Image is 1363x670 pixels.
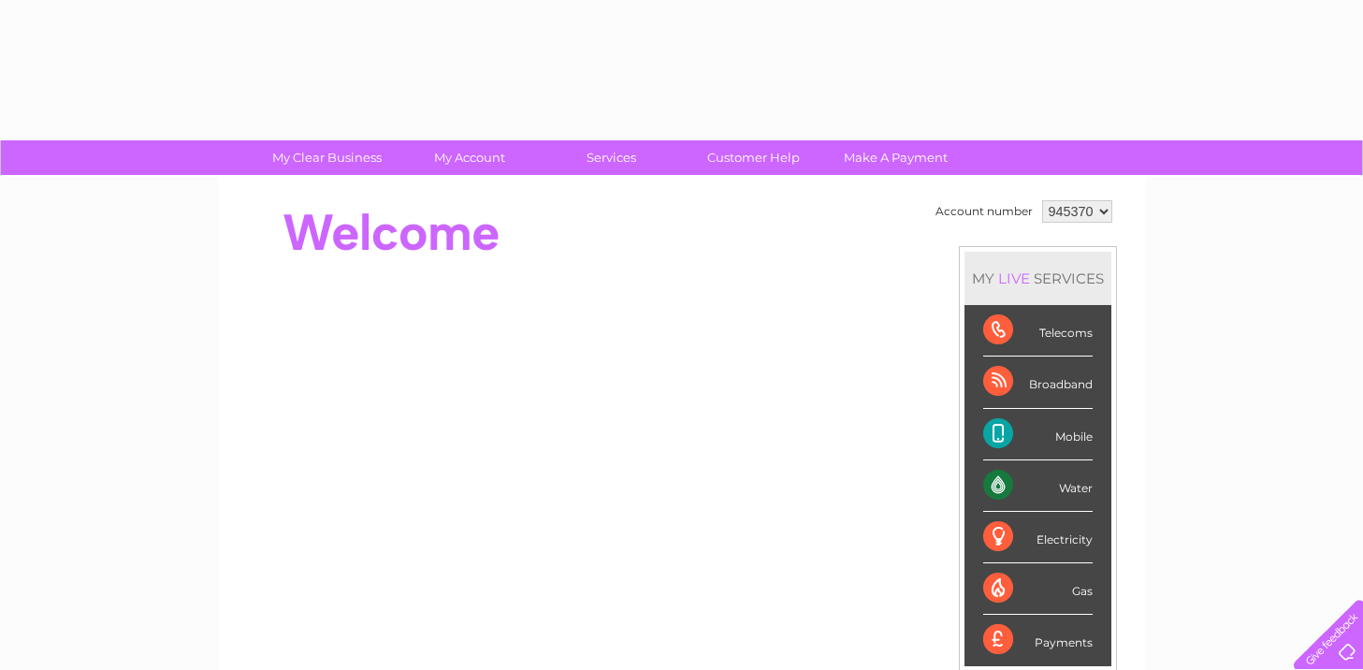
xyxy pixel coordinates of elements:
div: Electricity [983,512,1093,563]
div: Mobile [983,409,1093,460]
a: Customer Help [676,140,831,175]
div: Payments [983,615,1093,665]
a: Services [534,140,689,175]
div: Broadband [983,357,1093,408]
a: Make A Payment [819,140,973,175]
div: Gas [983,563,1093,615]
div: Telecoms [983,305,1093,357]
a: My Clear Business [250,140,404,175]
a: My Account [392,140,546,175]
div: Water [983,460,1093,512]
div: LIVE [994,269,1034,287]
td: Account number [931,196,1037,227]
div: MY SERVICES [964,252,1111,305]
